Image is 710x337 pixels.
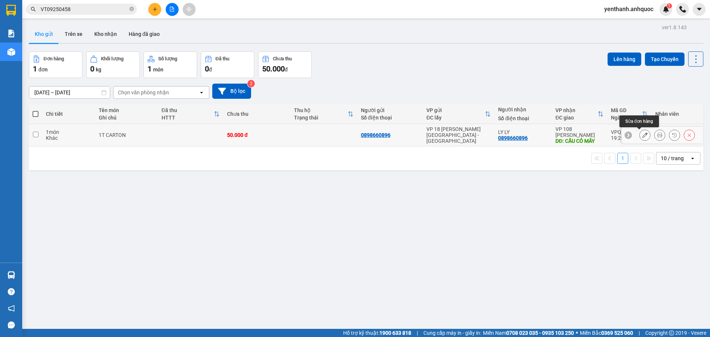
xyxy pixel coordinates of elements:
[639,329,640,337] span: |
[426,126,491,144] div: VP 18 [PERSON_NAME][GEOGRAPHIC_DATA] - [GEOGRAPHIC_DATA]
[8,305,15,312] span: notification
[273,56,292,61] div: Chưa thu
[166,3,179,16] button: file-add
[379,330,411,336] strong: 1900 633 818
[212,84,251,99] button: Bộ lọc
[667,3,672,9] sup: 1
[361,132,390,138] div: 0898660896
[607,104,652,124] th: Toggle SortBy
[290,104,357,124] th: Toggle SortBy
[87,24,146,33] div: LY LY
[555,115,598,121] div: ĐC giao
[209,67,212,73] span: đ
[41,5,128,13] input: Tìm tên, số ĐT hoặc mã đơn
[576,331,578,334] span: ⚪️
[426,107,485,113] div: VP gửi
[343,329,411,337] span: Hỗ trợ kỹ thuật:
[498,115,548,121] div: Số điện thoại
[693,3,706,16] button: caret-down
[7,48,15,56] img: warehouse-icon
[580,329,633,337] span: Miền Bắc
[361,107,419,113] div: Người gửi
[285,67,288,73] span: đ
[619,115,659,127] div: Sửa đơn hàng
[423,329,481,337] span: Cung cấp máy in - giấy in:
[498,129,548,135] div: LY LY
[7,271,15,279] img: warehouse-icon
[6,51,81,61] div: 0898660896
[262,64,285,73] span: 50.000
[29,51,82,78] button: Đơn hàng1đơn
[59,25,88,43] button: Trên xe
[101,56,124,61] div: Khối lượng
[201,51,254,78] button: Đã thu0đ
[679,6,686,13] img: phone-icon
[483,329,574,337] span: Miền Nam
[426,115,485,121] div: ĐC lấy
[601,330,633,336] strong: 0369 525 060
[555,126,603,138] div: VP 108 [PERSON_NAME]
[90,64,94,73] span: 0
[696,6,703,13] span: caret-down
[87,7,104,15] span: Nhận:
[129,6,134,13] span: close-circle
[186,7,192,12] span: aim
[247,80,255,87] sup: 2
[498,135,528,141] div: 0898660896
[46,135,91,141] div: Khác
[158,104,223,124] th: Toggle SortBy
[506,330,574,336] strong: 0708 023 035 - 0935 103 250
[6,5,16,16] img: logo-vxr
[99,132,154,138] div: 1T CARTON
[423,104,494,124] th: Toggle SortBy
[29,25,59,43] button: Kho gửi
[88,25,123,43] button: Kho nhận
[118,89,169,96] div: Chọn văn phòng nhận
[44,56,64,61] div: Đơn hàng
[417,329,418,337] span: |
[8,288,15,295] span: question-circle
[162,115,214,121] div: HTTT
[598,4,659,14] span: yenthanh.anhquoc
[8,321,15,328] span: message
[668,3,670,9] span: 1
[690,155,696,161] svg: open
[87,33,146,43] div: 0898660896
[6,7,18,15] span: Gửi:
[294,107,348,113] div: Thu hộ
[294,115,348,121] div: Trạng thái
[611,115,642,121] div: Ngày ĐH
[258,51,312,78] button: Chưa thu50.000đ
[199,90,204,95] svg: open
[655,111,699,117] div: Nhân viên
[6,6,81,51] div: VP 18 [PERSON_NAME][GEOGRAPHIC_DATA] - [GEOGRAPHIC_DATA]
[31,7,36,12] span: search
[46,129,91,135] div: 1 món
[148,3,161,16] button: plus
[611,107,642,113] div: Mã GD
[639,129,650,141] div: Sửa đơn hàng
[143,51,197,78] button: Số lượng1món
[498,107,548,112] div: Người nhận
[33,64,37,73] span: 1
[158,56,177,61] div: Số lượng
[153,67,163,73] span: món
[669,330,674,336] span: copyright
[555,107,598,113] div: VP nhận
[87,6,146,24] div: VP 108 [PERSON_NAME]
[86,51,140,78] button: Khối lượng0kg
[169,7,175,12] span: file-add
[663,6,669,13] img: icon-new-feature
[205,64,209,73] span: 0
[96,67,101,73] span: kg
[611,129,648,135] div: VPQ109250150
[87,47,97,55] span: DĐ:
[148,64,152,73] span: 1
[46,111,91,117] div: Chi tiết
[29,87,110,98] input: Select a date range.
[7,30,15,37] img: solution-icon
[662,23,687,31] div: ver 1.8.143
[183,3,196,16] button: aim
[38,67,48,73] span: đơn
[361,115,419,121] div: Số điện thoại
